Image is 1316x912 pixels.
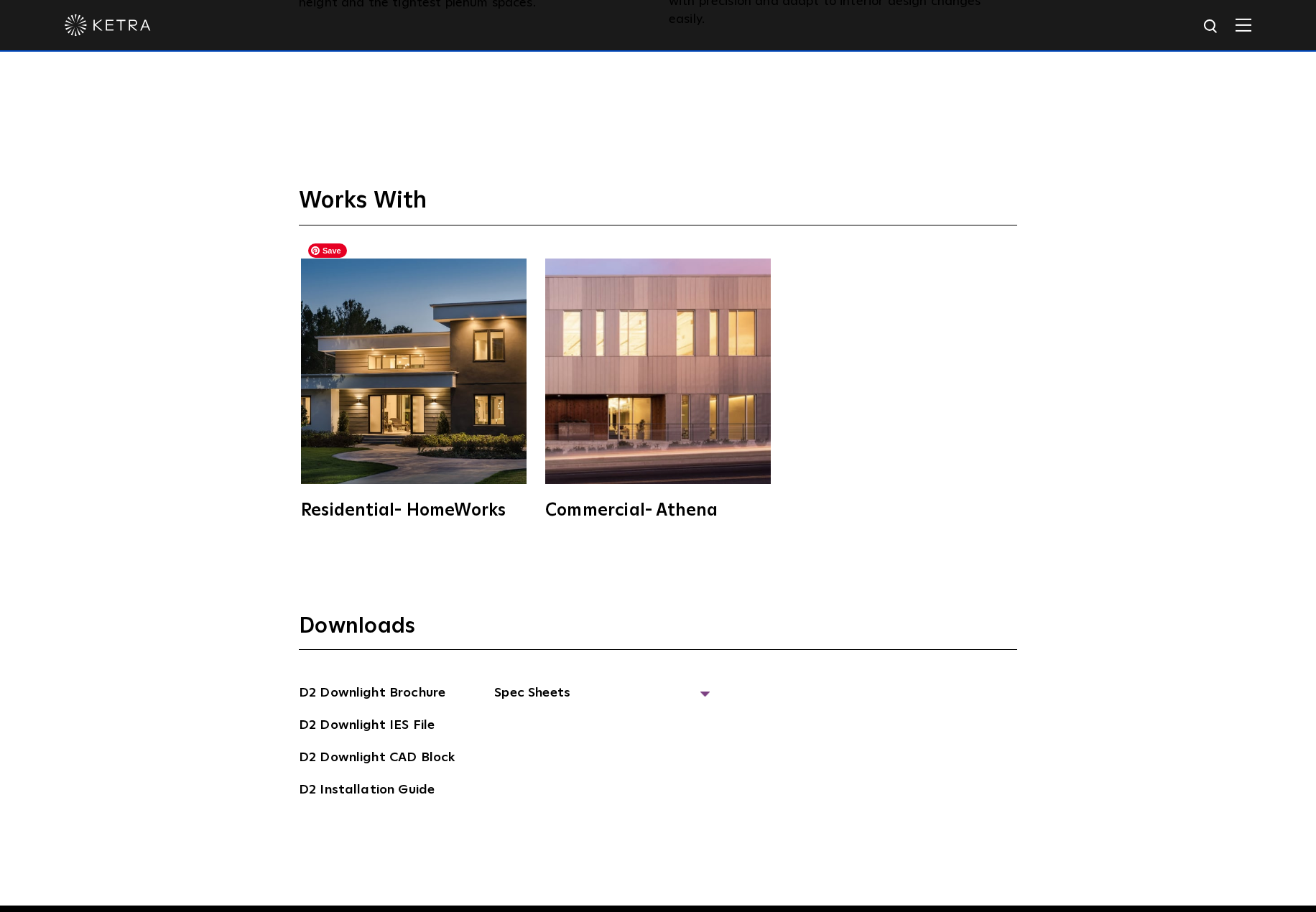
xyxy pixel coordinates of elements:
[1236,18,1251,32] img: Hamburger%20Nav.svg
[299,613,1017,650] h3: Downloads
[545,502,771,519] div: Commercial- Athena
[299,715,435,738] a: D2 Downlight IES File
[543,259,773,519] a: Commercial- Athena
[299,259,529,519] a: Residential- HomeWorks
[299,780,435,803] a: D2 Installation Guide
[308,243,347,258] span: Save
[299,683,445,706] a: D2 Downlight Brochure
[494,683,710,715] span: Spec Sheets
[301,502,527,519] div: Residential- HomeWorks
[299,187,1017,226] h3: Works With
[299,748,455,771] a: D2 Downlight CAD Block
[1203,18,1220,36] img: search icon
[301,259,527,484] img: homeworks_hero
[545,259,771,484] img: athena-square
[65,14,151,36] img: ketra-logo-2019-white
